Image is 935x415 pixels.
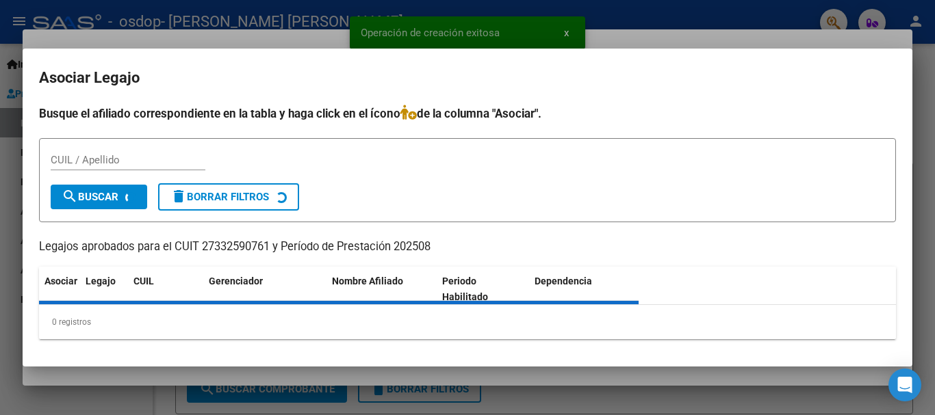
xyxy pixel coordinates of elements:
span: Dependencia [535,276,592,286]
span: Borrar Filtros [170,191,269,203]
datatable-header-cell: CUIL [128,267,203,312]
span: Asociar [44,276,77,286]
datatable-header-cell: Gerenciador [203,267,326,312]
datatable-header-cell: Asociar [39,267,80,312]
span: Nombre Afiliado [332,276,403,286]
div: Open Intercom Messenger [888,369,921,401]
p: Legajos aprobados para el CUIT 27332590761 y Período de Prestación 202508 [39,239,896,256]
mat-icon: delete [170,188,187,204]
button: Buscar [51,185,147,209]
span: Buscar [62,191,118,203]
span: CUIL [133,276,154,286]
datatable-header-cell: Nombre Afiliado [326,267,437,312]
datatable-header-cell: Legajo [80,267,128,312]
h4: Busque el afiliado correspondiente en la tabla y haga click en el ícono de la columna "Asociar". [39,105,896,122]
h2: Asociar Legajo [39,65,896,91]
datatable-header-cell: Periodo Habilitado [437,267,529,312]
span: Gerenciador [209,276,263,286]
span: Periodo Habilitado [442,276,488,302]
mat-icon: search [62,188,78,204]
datatable-header-cell: Dependencia [529,267,639,312]
span: Legajo [86,276,116,286]
div: 0 registros [39,305,896,339]
button: Borrar Filtros [158,183,299,211]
